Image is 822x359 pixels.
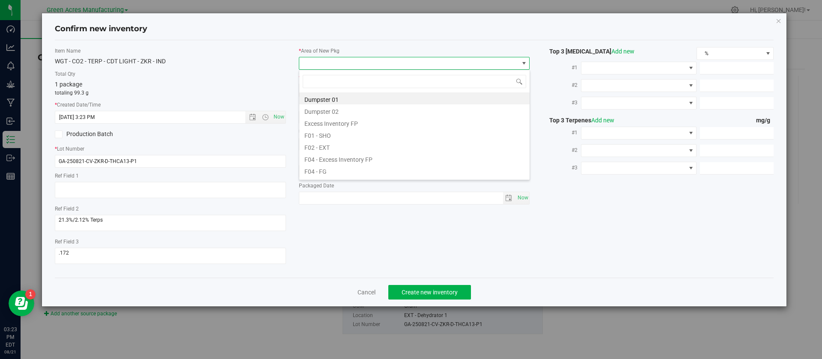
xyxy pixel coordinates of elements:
span: Top 3 [MEDICAL_DATA] [542,48,634,55]
label: Ref Field 2 [55,205,286,213]
p: totaling 99.3 g [55,89,286,97]
h4: Confirm new inventory [55,24,147,35]
span: select [515,192,529,204]
label: Production Batch [55,130,164,139]
iframe: Resource center unread badge [25,289,36,300]
span: Create new inventory [402,289,458,296]
span: % [697,47,762,59]
label: Ref Field 1 [55,172,286,180]
label: #2 [542,142,581,158]
label: #2 [542,77,581,93]
span: select [503,192,515,204]
label: Item Name [55,47,286,55]
label: #1 [542,125,581,140]
label: Lot Number [55,145,286,153]
span: Set Current date [515,192,530,204]
button: Create new inventory [388,285,471,300]
label: #3 [542,160,581,175]
a: Add new [611,48,634,55]
iframe: Resource center [9,291,34,316]
label: #3 [542,95,581,110]
span: Open the date view [245,114,260,121]
label: Packaged Date [299,182,530,190]
span: Set Current date [271,111,286,123]
span: 1 package [55,81,82,88]
label: Area of New Pkg [299,47,530,55]
label: Created Date/Time [55,101,286,109]
span: Open the time view [258,114,272,121]
a: Add new [591,117,614,124]
label: Ref Field 3 [55,238,286,246]
span: Top 3 Terpenes [542,117,614,124]
label: #1 [542,60,581,75]
label: Total Qty [55,70,286,78]
div: WGT - CO2 - TERP - CDT LIGHT - ZKR - IND [55,57,286,66]
span: mg/g [756,117,774,124]
a: Cancel [357,288,375,297]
